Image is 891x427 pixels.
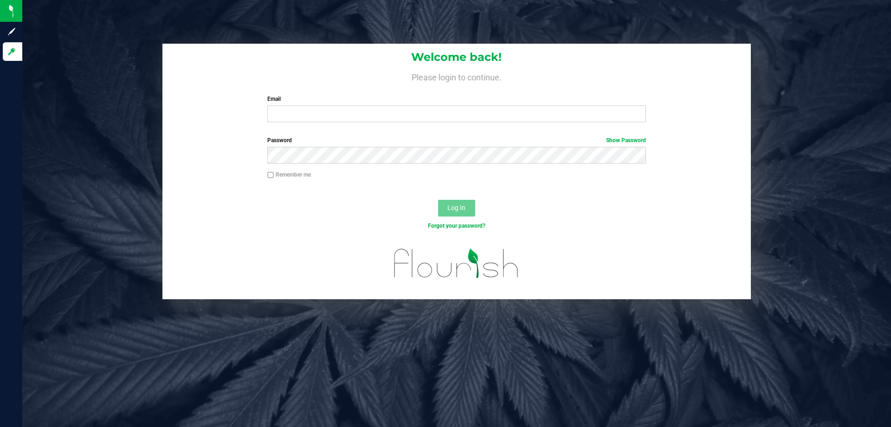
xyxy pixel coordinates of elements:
[447,204,465,211] span: Log In
[383,240,530,287] img: flourish_logo.svg
[7,47,16,56] inline-svg: Log in
[428,223,485,229] a: Forgot your password?
[267,137,292,144] span: Password
[606,137,646,144] a: Show Password
[7,27,16,36] inline-svg: Sign up
[267,171,311,179] label: Remember me
[162,51,751,63] h1: Welcome back!
[267,172,274,178] input: Remember me
[438,200,475,217] button: Log In
[162,71,751,82] h4: Please login to continue.
[267,95,646,103] label: Email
